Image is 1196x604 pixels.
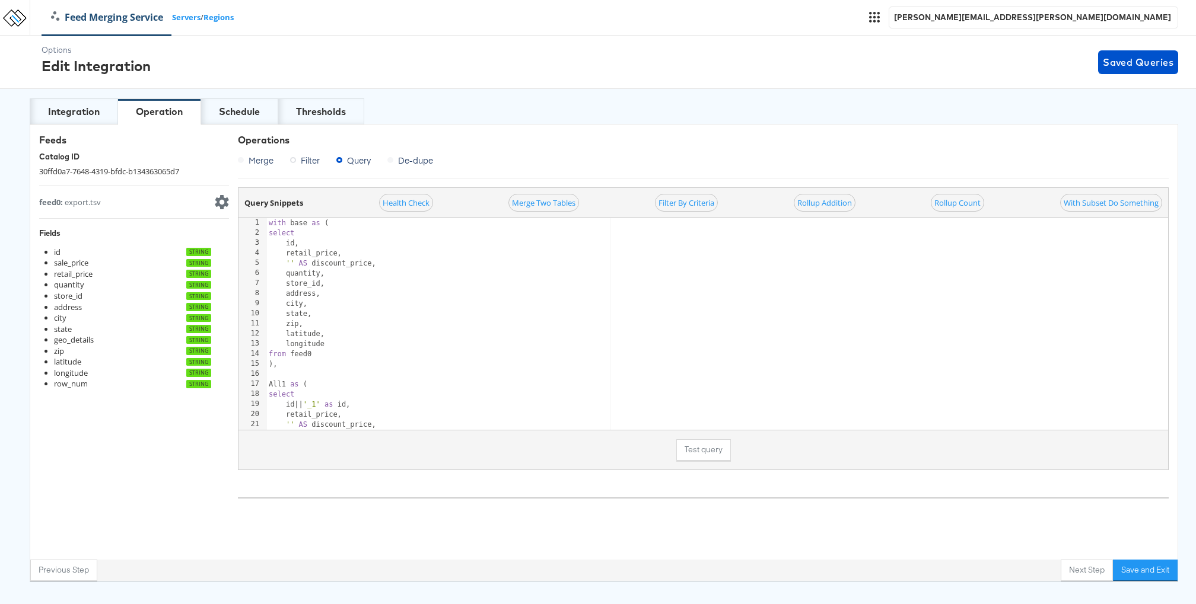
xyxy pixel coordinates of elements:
[203,12,234,23] a: Regions
[894,12,1173,23] div: [PERSON_NAME][EMAIL_ADDRESS][PERSON_NAME][DOMAIN_NAME]
[54,324,72,335] div: state
[186,336,211,344] div: string
[1113,560,1178,581] button: Save and Exit
[54,279,84,290] div: quantity
[676,439,731,461] button: Test query
[39,228,229,239] div: Fields
[186,347,211,355] div: string
[186,369,211,377] div: string
[238,339,267,349] div: 13
[186,325,211,333] div: string
[186,292,211,301] div: string
[54,247,61,258] div: id
[186,259,211,267] div: string
[42,11,172,24] a: Feed Merging Service
[238,228,267,238] div: 2
[508,194,579,212] a: Merge Two Tables
[54,367,88,379] div: longitude
[238,389,267,400] div: 18
[39,133,229,147] div: Feeds
[238,238,267,248] div: 3
[54,334,94,346] div: geo_details
[186,303,211,311] div: string
[1061,560,1113,581] button: Next Step
[39,151,229,162] div: Catalog ID
[42,56,151,76] div: Edit Integration
[39,195,229,209] summary: feed0: export.tsv
[238,349,267,359] div: 14
[238,359,267,369] div: 15
[296,105,346,119] div: Thresholds
[1060,194,1162,212] a: With Subset Do Something
[238,289,267,299] div: 8
[238,218,267,228] div: 1
[238,248,267,258] div: 4
[238,329,267,339] div: 12
[931,194,984,212] a: Rollup Count
[238,133,1169,147] div: Operations
[172,12,201,23] a: Servers
[39,197,63,207] strong: feed0 :
[30,560,97,581] button: Previous Step
[238,299,267,309] div: 9
[54,346,64,357] div: zip
[54,257,88,269] div: sale_price
[238,420,267,430] div: 21
[219,105,260,119] div: Schedule
[186,281,211,289] div: string
[238,410,267,420] div: 20
[42,11,234,24] div: /
[238,319,267,329] div: 11
[48,105,100,119] div: Integration
[238,369,267,379] div: 16
[379,194,433,212] a: Health Check
[238,379,267,389] div: 17
[54,290,82,302] div: store_id
[42,44,151,56] div: Options
[186,248,211,256] div: string
[39,197,101,208] div: export.tsv
[238,269,267,279] div: 6
[244,197,303,209] strong: Query Snippets
[136,105,183,119] div: Operation
[54,269,93,280] div: retail_price
[238,400,267,410] div: 19
[794,194,855,212] a: Rollup Addition
[39,133,229,551] div: 30ffd0a7-7648-4319-bfdc-b134363065d7
[1103,54,1173,71] span: Saved Queries
[238,258,267,269] div: 5
[54,378,88,389] div: row_num
[238,309,267,319] div: 10
[186,314,211,322] div: string
[655,194,718,212] a: Filter By Criteria
[238,279,267,289] div: 7
[186,380,211,388] div: string
[186,358,211,366] div: string
[1098,50,1178,74] button: Saved Queries
[54,302,82,313] div: address
[54,312,66,324] div: city
[54,356,81,367] div: latitude
[301,154,320,166] span: Filter
[347,154,371,166] span: Query
[186,270,211,278] div: string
